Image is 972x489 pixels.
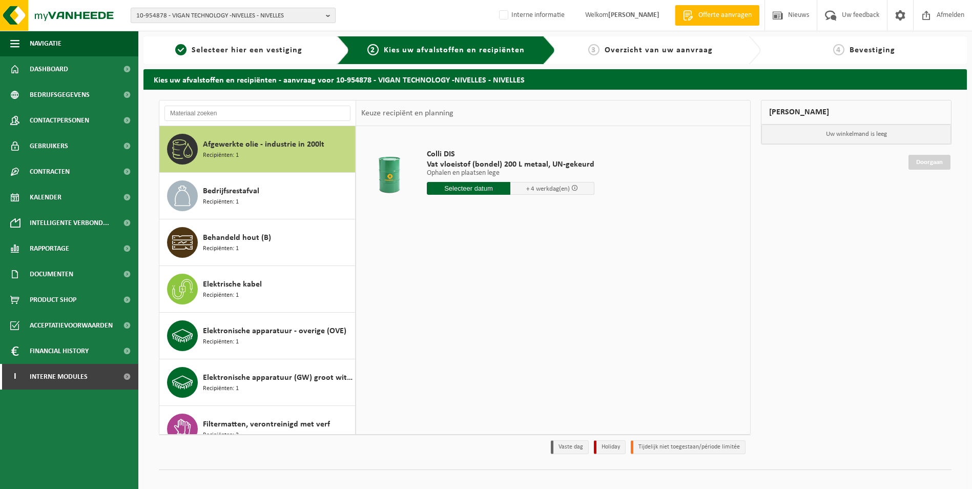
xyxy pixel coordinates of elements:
span: Recipiënten: 1 [203,197,239,207]
span: Behandeld hout (B) [203,232,271,244]
span: Bedrijfsgegevens [30,82,90,108]
button: Filtermatten, verontreinigd met verf Recipiënten: 3 [159,406,356,453]
span: Elektronische apparatuur (GW) groot wit (huishoudelijk) [203,372,353,384]
span: Contactpersonen [30,108,89,133]
div: Keuze recipiënt en planning [356,100,459,126]
button: Elektrische kabel Recipiënten: 1 [159,266,356,313]
li: Holiday [594,440,626,454]
div: [PERSON_NAME] [761,100,952,125]
input: Materiaal zoeken [164,106,350,121]
span: Overzicht van uw aanvraag [605,46,713,54]
span: Interne modules [30,364,88,390]
p: Uw winkelmand is leeg [761,125,951,144]
span: Recipiënten: 1 [203,151,239,160]
a: 1Selecteer hier een vestiging [149,44,329,56]
span: Recipiënten: 1 [203,337,239,347]
span: Filtermatten, verontreinigd met verf [203,418,330,431]
span: Gebruikers [30,133,68,159]
span: Elektrische kabel [203,278,262,291]
span: Kies uw afvalstoffen en recipiënten [384,46,525,54]
button: Elektronische apparatuur - overige (OVE) Recipiënten: 1 [159,313,356,359]
h2: Kies uw afvalstoffen en recipiënten - aanvraag voor 10-954878 - VIGAN TECHNOLOGY -NIVELLES - NIVE... [143,69,967,89]
span: Afgewerkte olie - industrie in 200lt [203,138,324,151]
span: 2 [367,44,379,55]
li: Tijdelijk niet toegestaan/période limitée [631,440,746,454]
span: Documenten [30,261,73,287]
span: Recipiënten: 3 [203,431,239,440]
span: Intelligente verbond... [30,210,109,236]
a: Doorgaan [908,155,950,170]
span: 1 [175,44,187,55]
span: Recipiënten: 1 [203,384,239,394]
span: Selecteer hier een vestiging [192,46,302,54]
button: Bedrijfsrestafval Recipiënten: 1 [159,173,356,219]
span: Product Shop [30,287,76,313]
a: Offerte aanvragen [675,5,759,26]
span: Elektronische apparatuur - overige (OVE) [203,325,346,337]
span: Colli DIS [427,149,594,159]
span: Vat vloeistof (bondel) 200 L metaal, UN-gekeurd [427,159,594,170]
span: Dashboard [30,56,68,82]
strong: [PERSON_NAME] [608,11,659,19]
p: Ophalen en plaatsen lege [427,170,594,177]
button: Behandeld hout (B) Recipiënten: 1 [159,219,356,266]
span: Financial History [30,338,89,364]
button: Elektronische apparatuur (GW) groot wit (huishoudelijk) Recipiënten: 1 [159,359,356,406]
span: Recipiënten: 1 [203,291,239,300]
span: Kalender [30,185,61,210]
li: Vaste dag [551,440,589,454]
span: Recipiënten: 1 [203,244,239,254]
input: Selecteer datum [427,182,511,195]
span: Bedrijfsrestafval [203,185,259,197]
label: Interne informatie [497,8,565,23]
span: 3 [588,44,599,55]
span: 4 [833,44,844,55]
span: Navigatie [30,31,61,56]
span: Contracten [30,159,70,185]
span: Acceptatievoorwaarden [30,313,113,338]
span: + 4 werkdag(en) [526,186,570,192]
span: Bevestiging [850,46,895,54]
span: Offerte aanvragen [696,10,754,21]
span: Rapportage [30,236,69,261]
span: I [10,364,19,390]
span: 10-954878 - VIGAN TECHNOLOGY -NIVELLES - NIVELLES [136,8,322,24]
button: Afgewerkte olie - industrie in 200lt Recipiënten: 1 [159,126,356,173]
button: 10-954878 - VIGAN TECHNOLOGY -NIVELLES - NIVELLES [131,8,336,23]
